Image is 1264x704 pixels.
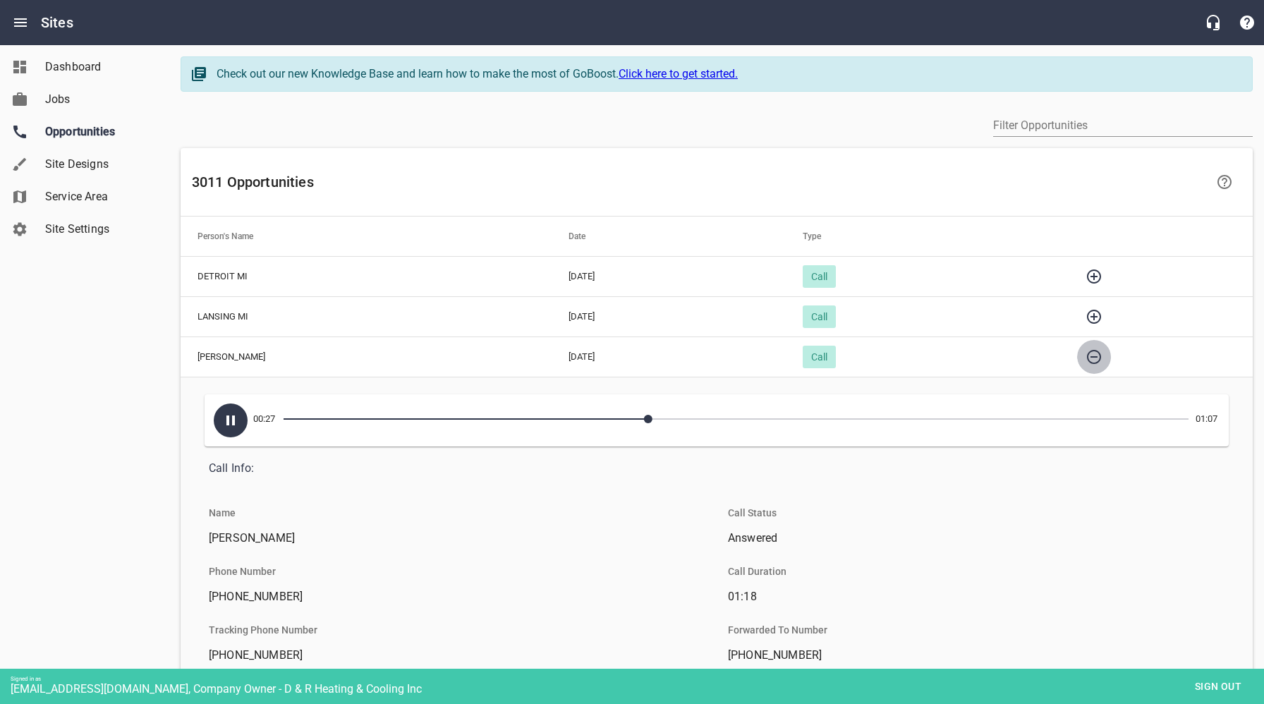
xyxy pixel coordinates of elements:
span: [PHONE_NUMBER] [209,647,694,664]
span: Call [803,351,836,363]
span: 01:07 [1196,398,1225,440]
div: Signed in as [11,676,1264,682]
td: [DATE] [552,296,786,336]
td: LANSING MI [181,296,552,336]
button: Sign out [1183,674,1253,700]
div: Call [803,265,836,288]
input: Filter by author or content. [993,114,1253,137]
span: [PHONE_NUMBER] [209,588,694,605]
div: [EMAIL_ADDRESS][DOMAIN_NAME], Company Owner - D & R Heating & Cooling Inc [11,682,1264,696]
td: [DATE] [552,256,786,296]
button: Live Chat [1196,6,1230,40]
span: [PHONE_NUMBER] [728,647,1213,664]
h6: Sites [41,11,73,34]
span: Site Designs [45,156,152,173]
button: Open drawer [4,6,37,40]
li: Call Status [717,496,788,530]
span: [PERSON_NAME] [209,530,694,547]
th: Date [552,217,786,256]
td: [PERSON_NAME] [181,336,552,377]
span: Jobs [45,91,152,108]
span: Answered [728,530,1213,547]
span: Call [803,271,836,282]
li: Phone Number [197,554,287,588]
span: Service Area [45,188,152,205]
li: Call Duration [717,554,798,588]
div: Call [803,346,836,368]
span: Opportunities [45,123,152,140]
span: Dashboard [45,59,152,75]
button: Support Portal [1230,6,1264,40]
li: Tracking Phone Number [197,613,329,647]
span: Call [803,311,836,322]
th: Type [786,217,1060,256]
div: Check out our new Knowledge Base and learn how to make the most of GoBoost. [217,66,1238,83]
span: Site Settings [45,221,152,238]
a: Click here to get started. [619,67,738,80]
span: Call Info: [209,460,1213,477]
th: Person's Name [181,217,552,256]
span: Sign out [1189,678,1248,696]
li: Forwarded To Number [717,613,839,647]
td: [DATE] [552,336,786,377]
span: 01:18 [728,588,1213,605]
span: 00:27 [253,398,283,443]
h6: 3011 Opportunities [192,171,1205,193]
div: Call [803,305,836,328]
li: Name [197,496,247,530]
a: Learn more about your Opportunities [1208,165,1241,199]
td: DETROIT MI [181,256,552,296]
